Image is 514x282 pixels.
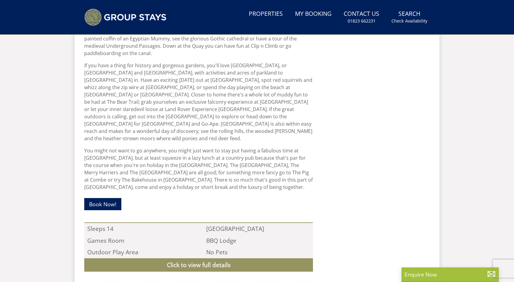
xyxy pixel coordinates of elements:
[391,18,427,24] small: Check Availability
[84,62,313,142] p: If you have a thing for history and gorgeous gardens, you'll love [GEOGRAPHIC_DATA], or [GEOGRAPH...
[405,270,496,278] p: Enquire Now
[84,235,194,246] li: Games Room
[84,147,313,191] p: You might not want to go anywhere, you might just want to stay put having a fabulous time at [GEO...
[84,246,194,258] li: Outdoor Play Area
[84,9,166,26] img: Group Stays
[203,246,313,258] li: No Pets
[348,18,376,24] small: 01823 662231
[389,7,430,27] a: SearchCheck Availability
[84,258,313,272] a: Click to view full details
[203,223,313,235] li: [GEOGRAPHIC_DATA]
[84,198,121,210] a: Book Now!
[246,7,285,21] a: Properties
[84,223,194,235] li: Sleeps 14
[293,7,334,21] a: My Booking
[341,7,382,27] a: Contact Us01823 662231
[203,235,313,246] li: BBQ Lodge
